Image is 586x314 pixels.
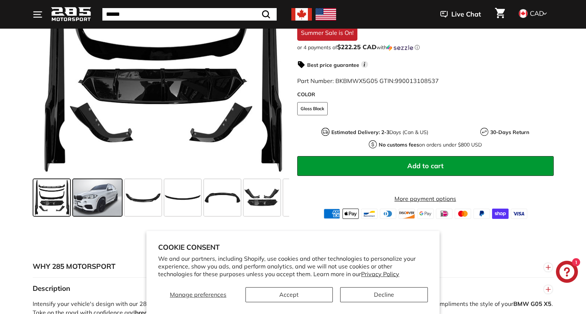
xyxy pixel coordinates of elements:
[102,8,277,21] input: Search
[342,209,359,219] img: apple_pay
[491,2,509,27] a: Cart
[513,300,552,307] strong: BMW G05 X5
[554,261,580,285] inbox-online-store-chat: Shopify online store chat
[530,9,544,18] span: CAD
[436,209,452,219] img: ideal
[158,243,428,252] h2: Cookie consent
[297,44,554,51] div: or 4 payments of$222.25 CADwithSezzle Click to learn more about Sezzle
[340,287,428,302] button: Decline
[33,256,554,278] button: WHY 285 MOTORSPORT
[331,129,389,136] strong: Estimated Delivery: 2-3
[361,209,378,219] img: bancontact
[337,43,376,51] span: $222.25 CAD
[297,156,554,176] button: Add to cart
[297,91,554,98] label: COLOR
[451,10,481,19] span: Live Chat
[51,6,91,23] img: Logo_285_Motorsport_areodynamics_components
[158,255,428,278] p: We and our partners, including Shopify, use cookies and other technologies to personalize your ex...
[379,141,482,149] p: on orders under $800 USD
[417,209,434,219] img: google_pay
[380,209,396,219] img: diners_club
[361,270,399,278] a: Privacy Policy
[387,44,413,51] img: Sezzle
[158,287,238,302] button: Manage preferences
[395,77,439,84] span: 990013108537
[511,209,527,219] img: visa
[492,209,509,219] img: shopify_pay
[431,5,491,24] button: Live Chat
[361,61,368,68] span: i
[407,162,444,170] span: Add to cart
[307,62,359,68] strong: Best price guarantee
[297,44,554,51] div: or 4 payments of with
[33,278,554,300] button: Description
[490,129,529,136] strong: 30-Days Return
[455,209,471,219] img: master
[297,25,357,41] div: Summer Sale is On!
[331,129,428,136] p: Days (Can & US)
[170,291,226,298] span: Manage preferences
[297,194,554,203] a: More payment options
[473,209,490,219] img: paypal
[379,141,419,148] strong: No customs fees
[245,287,333,302] button: Accept
[398,209,415,219] img: discover
[324,209,340,219] img: american_express
[297,77,439,84] span: Part Number: BKBMWX5G05 GTIN:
